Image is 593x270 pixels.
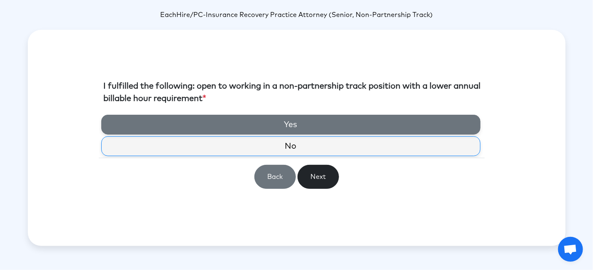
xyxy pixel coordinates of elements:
label: Yes [101,115,481,135]
span: Insurance Recovery Practice Attorney (Senior, Non-Partnership Track) [206,12,433,18]
a: Open chat [558,237,583,262]
button: Next [298,165,339,189]
label: No [101,136,481,156]
span: EachHire/PC [160,12,203,18]
p: - [28,10,566,20]
button: Back [254,165,296,189]
label: I fulfilled the following: open to working in a non-partnership track position with a lower annua... [104,80,490,105]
